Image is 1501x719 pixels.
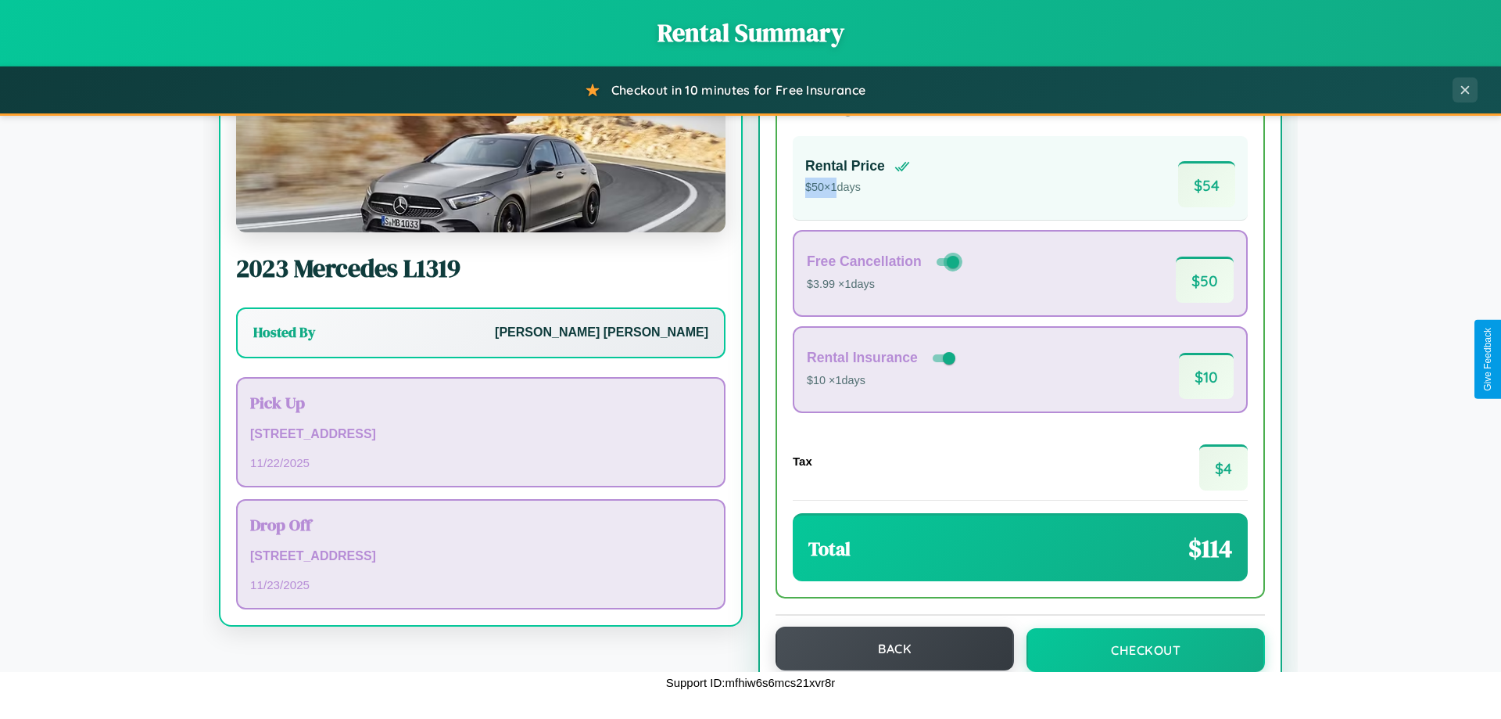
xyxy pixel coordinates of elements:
[1176,257,1234,303] span: $ 50
[16,16,1485,50] h1: Rental Summary
[808,536,851,562] h3: Total
[1178,161,1235,207] span: $ 54
[807,350,918,366] h4: Rental Insurance
[611,82,865,98] span: Checkout in 10 minutes for Free Insurance
[250,545,711,568] p: [STREET_ADDRESS]
[495,322,708,344] p: [PERSON_NAME] [PERSON_NAME]
[1482,328,1493,391] div: Give Feedback
[805,158,885,174] h4: Rental Price
[807,371,958,391] p: $10 × 1 days
[807,253,922,270] h4: Free Cancellation
[1199,444,1248,491] span: $ 4
[250,513,711,536] h3: Drop Off
[1188,531,1232,566] span: $ 114
[805,178,910,198] p: $ 50 × 1 days
[250,423,711,446] p: [STREET_ADDRESS]
[666,672,836,693] p: Support ID: mfhiw6s6mcs21xvr8r
[250,452,711,473] p: 11 / 22 / 2025
[793,455,812,468] h4: Tax
[807,275,962,295] p: $3.99 × 1 days
[253,323,315,342] h3: Hosted By
[250,574,711,595] p: 11 / 23 / 2025
[1179,353,1234,399] span: $ 10
[236,76,725,232] img: Mercedes L1319
[776,627,1014,670] button: Back
[1026,628,1265,672] button: Checkout
[250,391,711,414] h3: Pick Up
[236,251,725,286] h2: 2023 Mercedes L1319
